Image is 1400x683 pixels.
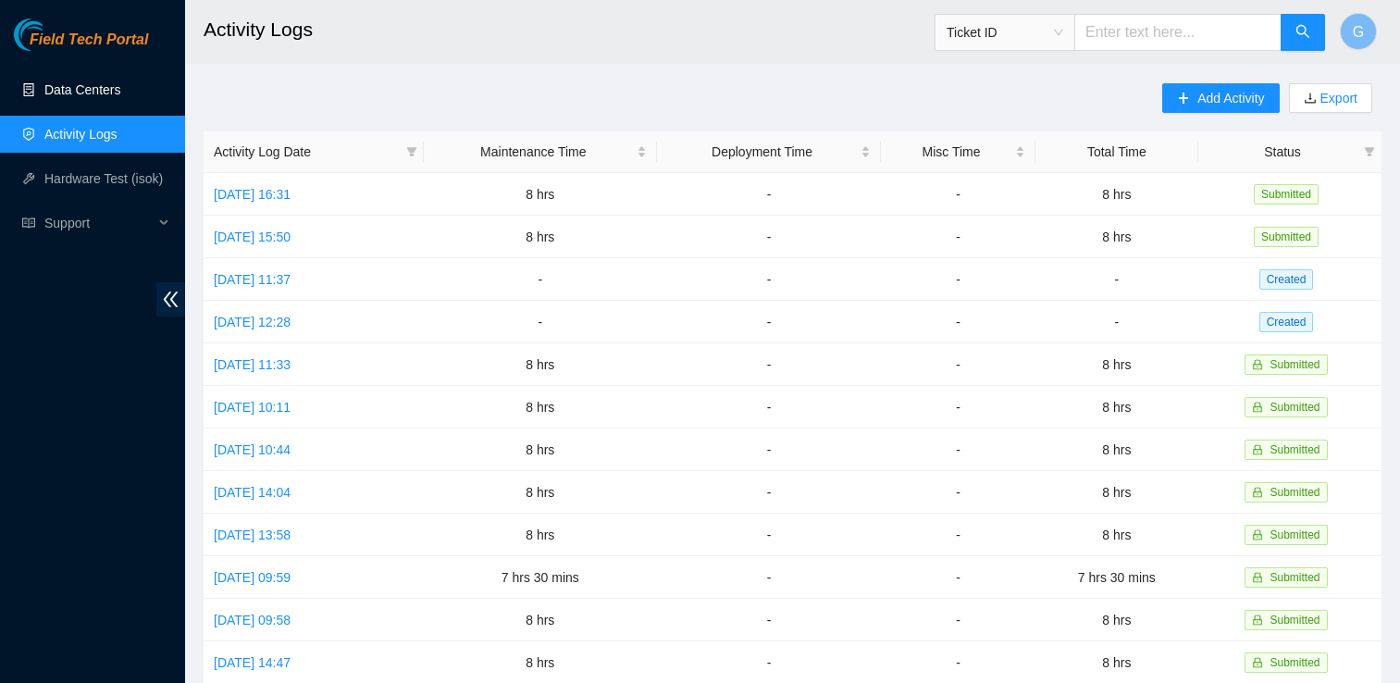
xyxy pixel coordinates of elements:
span: Status [1208,142,1357,162]
td: - [657,428,882,471]
a: Activity Logs [44,127,118,142]
span: lock [1252,615,1263,626]
td: - [657,343,882,386]
span: lock [1252,572,1263,583]
td: - [881,471,1035,514]
span: read [22,217,35,230]
td: - [881,599,1035,641]
a: Akamai TechnologiesField Tech Portal [14,33,148,57]
td: 8 hrs [424,514,657,556]
span: lock [1252,402,1263,413]
span: lock [1252,529,1263,540]
img: Akamai Technologies [14,19,93,51]
td: 8 hrs [424,343,657,386]
td: 8 hrs [1035,428,1198,471]
a: [DATE] 14:47 [214,655,291,670]
td: - [881,556,1035,599]
td: - [657,258,882,301]
td: - [881,258,1035,301]
span: lock [1252,657,1263,668]
span: Submitted [1270,571,1319,584]
td: 8 hrs [424,599,657,641]
span: Ticket ID [947,19,1063,46]
td: 8 hrs [424,428,657,471]
a: [DATE] 15:50 [214,230,291,244]
td: - [657,599,882,641]
td: 8 hrs [424,173,657,216]
span: Add Activity [1197,88,1264,108]
span: lock [1252,359,1263,370]
span: double-left [156,282,185,317]
td: - [881,428,1035,471]
span: filter [406,146,417,157]
td: - [881,301,1035,343]
td: 8 hrs [1035,514,1198,556]
a: [DATE] 14:04 [214,485,291,500]
span: Submitted [1270,401,1319,414]
a: Hardware Test (isok) [44,171,163,186]
span: lock [1252,487,1263,498]
td: - [657,173,882,216]
td: 8 hrs [1035,471,1198,514]
a: Export [1317,91,1357,106]
td: - [424,258,657,301]
span: plus [1177,92,1190,106]
td: - [657,471,882,514]
a: [DATE] 09:59 [214,570,291,585]
td: - [881,343,1035,386]
td: - [657,216,882,258]
input: Enter text here... [1074,14,1282,51]
button: plusAdd Activity [1162,83,1279,113]
span: filter [403,138,421,166]
span: Activity Log Date [214,142,399,162]
td: - [881,386,1035,428]
a: [DATE] 13:58 [214,528,291,542]
a: [DATE] 16:31 [214,187,291,202]
a: [DATE] 10:11 [214,400,291,415]
td: - [657,301,882,343]
a: Data Centers [44,82,120,97]
span: Submitted [1270,614,1319,627]
td: 8 hrs [424,216,657,258]
span: filter [1364,146,1375,157]
a: [DATE] 09:58 [214,613,291,627]
span: download [1304,92,1317,106]
td: 7 hrs 30 mins [424,556,657,599]
td: - [657,514,882,556]
td: 8 hrs [1035,599,1198,641]
a: [DATE] 10:44 [214,442,291,457]
th: Total Time [1035,131,1198,173]
a: [DATE] 11:37 [214,272,291,287]
button: search [1281,14,1325,51]
td: - [1035,258,1198,301]
td: 8 hrs [1035,216,1198,258]
span: Submitted [1270,443,1319,456]
span: Created [1259,312,1314,332]
a: [DATE] 12:28 [214,315,291,329]
td: - [1035,301,1198,343]
td: 8 hrs [424,471,657,514]
span: lock [1252,444,1263,455]
td: - [881,173,1035,216]
td: - [657,386,882,428]
a: [DATE] 11:33 [214,357,291,372]
span: Submitted [1254,227,1319,247]
span: G [1353,20,1364,43]
td: - [881,216,1035,258]
button: G [1340,13,1377,50]
td: - [881,514,1035,556]
td: 8 hrs [1035,386,1198,428]
span: Submitted [1270,486,1319,499]
td: - [657,556,882,599]
td: 8 hrs [1035,173,1198,216]
button: downloadExport [1289,83,1372,113]
td: 8 hrs [1035,343,1198,386]
span: Submitted [1270,528,1319,541]
span: Field Tech Portal [30,31,148,49]
span: Submitted [1254,184,1319,205]
td: - [424,301,657,343]
span: filter [1360,138,1379,166]
td: 7 hrs 30 mins [1035,556,1198,599]
td: 8 hrs [424,386,657,428]
span: search [1295,24,1310,42]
